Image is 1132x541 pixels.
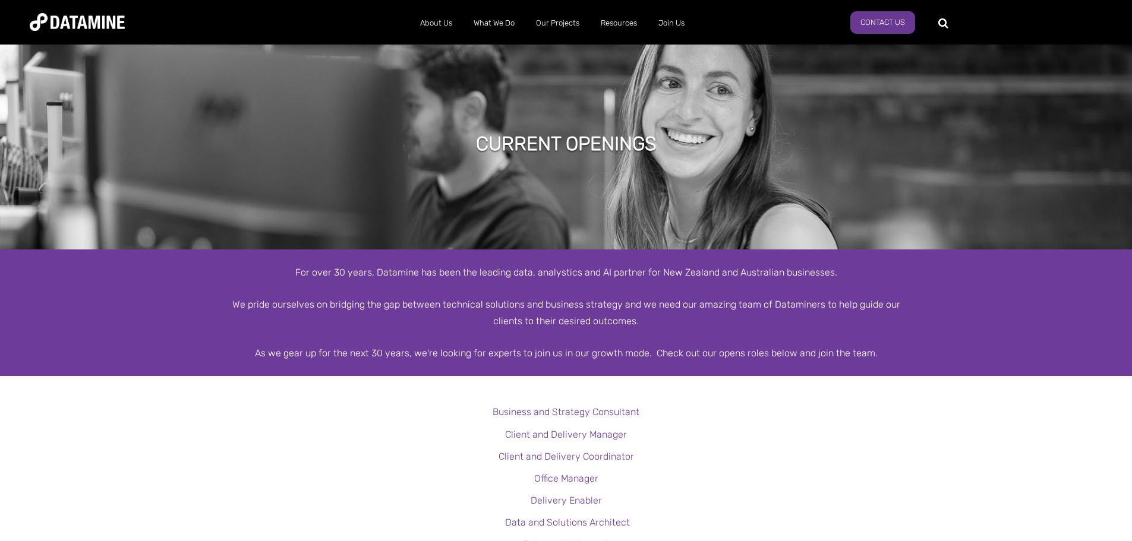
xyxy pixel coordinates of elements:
a: Client and Delivery Manager [505,429,627,440]
a: Join Us [648,8,695,39]
a: What We Do [463,8,525,39]
a: Delivery Enabler [531,495,602,506]
a: Office Manager [534,473,598,484]
a: Business and Strategy Consultant [493,406,639,417]
a: About Us [409,8,463,39]
a: Contact Us [850,11,915,34]
a: Resources [590,8,648,39]
div: For over 30 years, Datamine has been the leading data, analystics and AI partner for New Zealand ... [228,264,905,280]
h1: Current Openings [476,131,657,157]
div: We pride ourselves on bridging the gap between technical solutions and business strategy and we n... [228,296,905,328]
div: As we gear up for the next 30 years, we're looking for experts to join us in our growth mode. Che... [228,345,905,361]
a: Client and Delivery Coordinator [499,451,634,462]
img: Datamine [30,13,125,31]
a: Our Projects [525,8,590,39]
a: Data and Solutions Architect [505,517,630,528]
